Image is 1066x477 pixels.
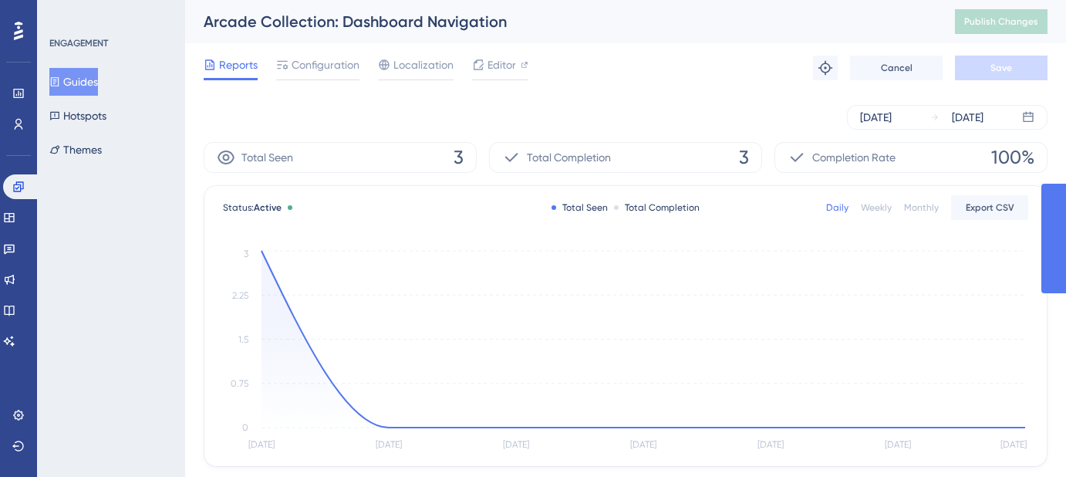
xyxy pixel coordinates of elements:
tspan: 2.25 [232,290,248,301]
button: Save [955,56,1047,80]
tspan: [DATE] [630,439,656,450]
span: Total Completion [527,148,611,167]
tspan: 3 [244,249,248,259]
span: 100% [991,145,1034,170]
button: Guides [49,68,98,96]
div: Daily [826,201,848,214]
button: Cancel [850,56,943,80]
div: Total Completion [614,201,700,214]
tspan: [DATE] [376,439,402,450]
span: Editor [487,56,516,74]
div: ENGAGEMENT [49,37,108,49]
tspan: 0.75 [231,378,248,389]
span: Publish Changes [964,15,1038,28]
span: Configuration [292,56,359,74]
tspan: [DATE] [757,439,784,450]
span: Reports [219,56,258,74]
span: Cancel [881,62,913,74]
button: Hotspots [49,102,106,130]
span: Active [254,202,282,213]
tspan: [DATE] [1000,439,1027,450]
button: Publish Changes [955,9,1047,34]
div: Weekly [861,201,892,214]
span: 3 [454,145,464,170]
tspan: [DATE] [885,439,911,450]
button: Export CSV [951,195,1028,220]
tspan: 0 [242,422,248,433]
span: Total Seen [241,148,293,167]
span: Localization [393,56,454,74]
tspan: 1.5 [238,334,248,345]
div: [DATE] [952,108,983,127]
tspan: [DATE] [248,439,275,450]
span: 3 [739,145,749,170]
iframe: UserGuiding AI Assistant Launcher [1001,416,1047,462]
span: Save [990,62,1012,74]
span: Status: [223,201,282,214]
tspan: [DATE] [503,439,529,450]
span: Completion Rate [812,148,896,167]
div: Total Seen [552,201,608,214]
span: Export CSV [966,201,1014,214]
div: Arcade Collection: Dashboard Navigation [204,11,916,32]
button: Themes [49,136,102,164]
div: Monthly [904,201,939,214]
div: [DATE] [860,108,892,127]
